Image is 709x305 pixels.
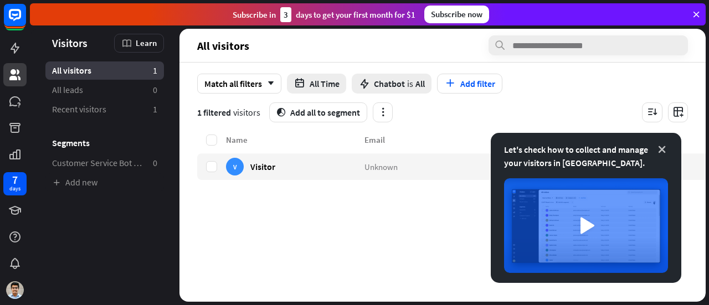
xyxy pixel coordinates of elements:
a: Recent visitors 1 [45,100,164,118]
a: All leads 0 [45,81,164,99]
div: Email [364,135,503,145]
div: 3 [280,7,291,22]
span: All visitors [197,39,249,52]
aside: 0 [153,84,157,96]
img: image [504,178,668,273]
span: All visitors [52,65,91,76]
a: Add new [45,173,164,192]
span: 1 filtered [197,107,231,118]
div: Match all filters [197,74,281,94]
span: Customer Service Bot — Newsletter [52,157,144,169]
i: arrow_down [262,80,274,87]
aside: 1 [153,65,157,76]
div: Subscribe in days to get your first month for $1 [233,7,415,22]
div: Let's check how to collect and manage your visitors in [GEOGRAPHIC_DATA]. [504,143,668,169]
h3: Segments [45,137,164,148]
div: Name [226,135,364,145]
button: Open LiveChat chat widget [9,4,42,38]
span: Visitors [52,37,88,49]
span: Visitor [250,161,275,172]
span: visitors [233,107,260,118]
div: days [9,185,20,193]
button: Add filter [437,74,502,94]
div: Subscribe now [424,6,489,23]
span: All [415,78,425,89]
a: 7 days [3,172,27,195]
div: 7 [12,175,18,185]
span: Chatbot [374,78,405,89]
span: is [407,78,413,89]
i: segment [276,108,286,117]
span: Unknown [364,161,398,172]
span: All leads [52,84,83,96]
span: Recent visitors [52,104,106,115]
aside: 1 [153,104,157,115]
div: V [226,158,244,175]
span: Learn [136,38,157,48]
button: segmentAdd all to segment [269,102,367,122]
button: All Time [287,74,346,94]
aside: 0 [153,157,157,169]
a: Customer Service Bot — Newsletter 0 [45,154,164,172]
